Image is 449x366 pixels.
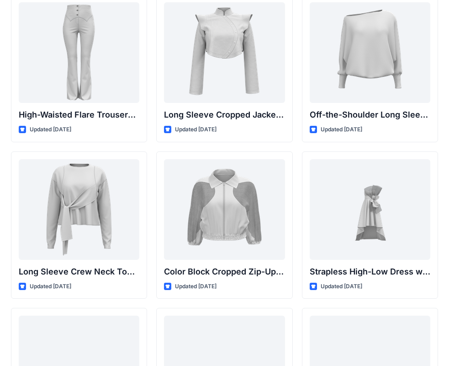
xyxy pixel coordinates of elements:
p: Updated [DATE] [30,282,71,291]
p: Off-the-Shoulder Long Sleeve Top [310,108,430,121]
a: Color Block Cropped Zip-Up Jacket with Sheer Sleeves [164,159,285,260]
p: Updated [DATE] [175,282,217,291]
p: Long Sleeve Cropped Jacket with Mandarin Collar and Shoulder Detail [164,108,285,121]
p: Updated [DATE] [321,125,362,135]
a: Off-the-Shoulder Long Sleeve Top [310,2,430,103]
p: High-Waisted Flare Trousers with Button Detail [19,108,139,121]
p: Color Block Cropped Zip-Up Jacket with Sheer Sleeves [164,265,285,278]
p: Strapless High-Low Dress with Side Bow Detail [310,265,430,278]
p: Updated [DATE] [30,125,71,135]
p: Updated [DATE] [175,125,217,135]
a: Long Sleeve Cropped Jacket with Mandarin Collar and Shoulder Detail [164,2,285,103]
a: Long Sleeve Crew Neck Top with Asymmetrical Tie Detail [19,159,139,260]
p: Updated [DATE] [321,282,362,291]
a: Strapless High-Low Dress with Side Bow Detail [310,159,430,260]
p: Long Sleeve Crew Neck Top with Asymmetrical Tie Detail [19,265,139,278]
a: High-Waisted Flare Trousers with Button Detail [19,2,139,103]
